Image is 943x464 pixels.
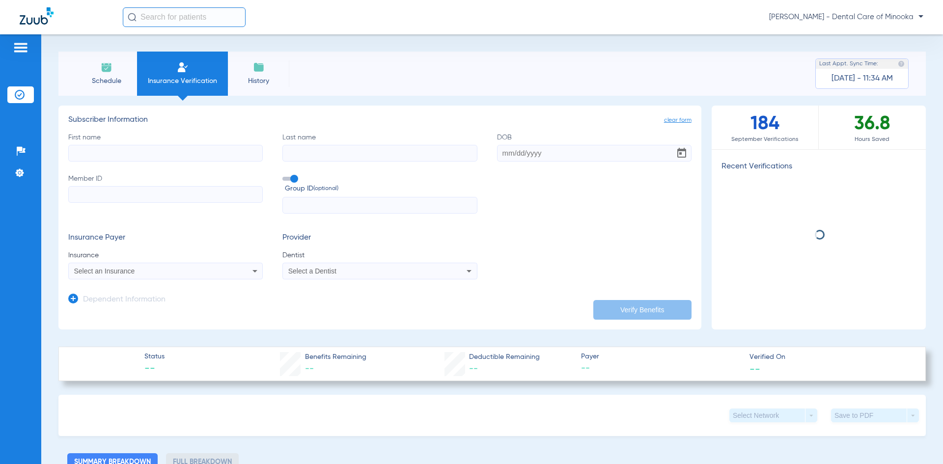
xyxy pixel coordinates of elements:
[712,106,819,149] div: 184
[819,59,878,69] span: Last Appt. Sync Time:
[74,267,135,275] span: Select an Insurance
[68,115,692,125] h3: Subscriber Information
[101,61,112,73] img: Schedule
[832,74,893,83] span: [DATE] - 11:34 AM
[68,145,263,162] input: First name
[749,363,760,374] span: --
[235,76,282,86] span: History
[672,143,692,163] button: Open calendar
[712,135,818,144] span: September Verifications
[20,7,54,25] img: Zuub Logo
[593,300,692,320] button: Verify Benefits
[68,250,263,260] span: Insurance
[497,133,692,162] label: DOB
[282,133,477,162] label: Last name
[144,362,165,376] span: --
[497,145,692,162] input: DOBOpen calendar
[177,61,189,73] img: Manual Insurance Verification
[749,352,910,362] span: Verified On
[305,364,314,373] span: --
[282,145,477,162] input: Last name
[68,233,263,243] h3: Insurance Payer
[285,184,477,194] span: Group ID
[282,250,477,260] span: Dentist
[123,7,246,27] input: Search for patients
[83,295,166,305] h3: Dependent Information
[305,352,366,362] span: Benefits Remaining
[68,133,263,162] label: First name
[712,162,926,172] h3: Recent Verifications
[83,76,130,86] span: Schedule
[581,362,741,375] span: --
[898,60,905,67] img: last sync help info
[144,76,221,86] span: Insurance Verification
[819,106,926,149] div: 36.8
[128,13,137,22] img: Search Icon
[13,42,28,54] img: hamburger-icon
[313,184,338,194] small: (optional)
[581,352,741,362] span: Payer
[253,61,265,73] img: History
[819,135,926,144] span: Hours Saved
[144,352,165,362] span: Status
[469,364,478,373] span: --
[469,352,540,362] span: Deductible Remaining
[282,233,477,243] h3: Provider
[68,186,263,203] input: Member ID
[769,12,923,22] span: [PERSON_NAME] - Dental Care of Minooka
[68,174,263,214] label: Member ID
[288,267,336,275] span: Select a Dentist
[664,115,692,125] span: clear form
